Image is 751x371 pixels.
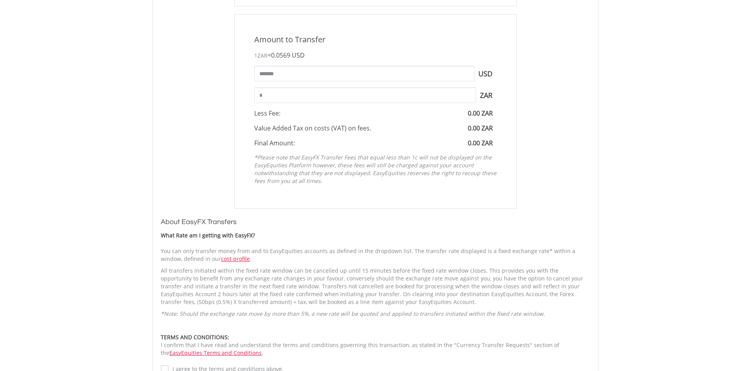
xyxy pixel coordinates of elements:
[221,255,250,262] a: cost profile
[257,52,268,59] span: ZAR
[468,124,493,132] span: 0.00 ZAR
[476,87,497,103] span: ZAR
[268,51,305,60] span: =
[161,232,590,239] div: What Rate am I getting with EasyFX?
[254,139,295,147] span: Final Amount:
[161,333,590,341] div: TERMS AND CONDITIONS:
[292,51,305,60] span: USD
[161,310,545,317] em: *Note: Should the exchange rate move by more than 5%, a new rate will be quoted and applied to tr...
[254,124,371,132] span: Value Added Tax on costs (VAT) on fees.
[468,139,493,147] span: 0.00 ZAR
[254,109,280,118] span: Less Fee:
[254,154,496,185] em: *Please note that EasyFX Transfer Fees that equal less than 1c will not be displayed on the EasyE...
[271,51,290,60] span: 0.0569
[169,349,262,357] a: EasyEquities Terms and Conditions
[161,247,590,263] p: You can only transfer money from and to EasyEquities accounts as defined in the dropdown list. Th...
[474,66,497,81] span: USD
[161,333,590,357] div: I confirm that I have read and understand the terms and conditions governing this transaction, as...
[254,52,268,59] span: 1
[161,217,590,228] h3: About EasyFX Transfers
[248,34,503,45] div: Amount to Transfer
[161,267,590,306] p: All transfers initiated within the fixed rate window can be cancelled up until 15 minutes before ...
[468,109,493,118] span: 0.00 ZAR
